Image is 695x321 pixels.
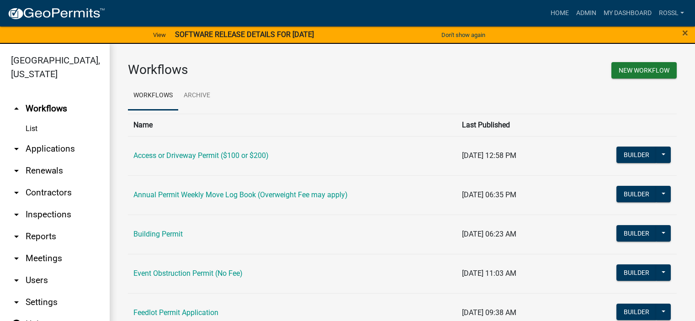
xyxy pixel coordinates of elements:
[149,27,170,42] a: View
[133,190,348,199] a: Annual Permit Weekly Move Log Book (Overweight Fee may apply)
[11,297,22,308] i: arrow_drop_down
[175,30,314,39] strong: SOFTWARE RELEASE DETAILS FOR [DATE]
[611,62,677,79] button: New Workflow
[128,114,456,136] th: Name
[600,5,655,22] a: My Dashboard
[462,269,516,278] span: [DATE] 11:03 AM
[616,147,657,163] button: Builder
[133,308,218,317] a: Feedlot Permit Application
[11,187,22,198] i: arrow_drop_down
[462,151,516,160] span: [DATE] 12:58 PM
[11,209,22,220] i: arrow_drop_down
[11,165,22,176] i: arrow_drop_down
[655,5,688,22] a: RossL
[11,231,22,242] i: arrow_drop_down
[616,225,657,242] button: Builder
[616,186,657,202] button: Builder
[11,103,22,114] i: arrow_drop_up
[462,308,516,317] span: [DATE] 09:38 AM
[682,26,688,39] span: ×
[573,5,600,22] a: Admin
[133,151,269,160] a: Access or Driveway Permit ($100 or $200)
[616,304,657,320] button: Builder
[456,114,597,136] th: Last Published
[11,143,22,154] i: arrow_drop_down
[438,27,489,42] button: Don't show again
[11,253,22,264] i: arrow_drop_down
[128,62,396,78] h3: Workflows
[11,275,22,286] i: arrow_drop_down
[462,230,516,238] span: [DATE] 06:23 AM
[616,264,657,281] button: Builder
[133,269,243,278] a: Event Obstruction Permit (No Fee)
[178,81,216,111] a: Archive
[682,27,688,38] button: Close
[133,230,183,238] a: Building Permit
[462,190,516,199] span: [DATE] 06:35 PM
[547,5,573,22] a: Home
[128,81,178,111] a: Workflows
